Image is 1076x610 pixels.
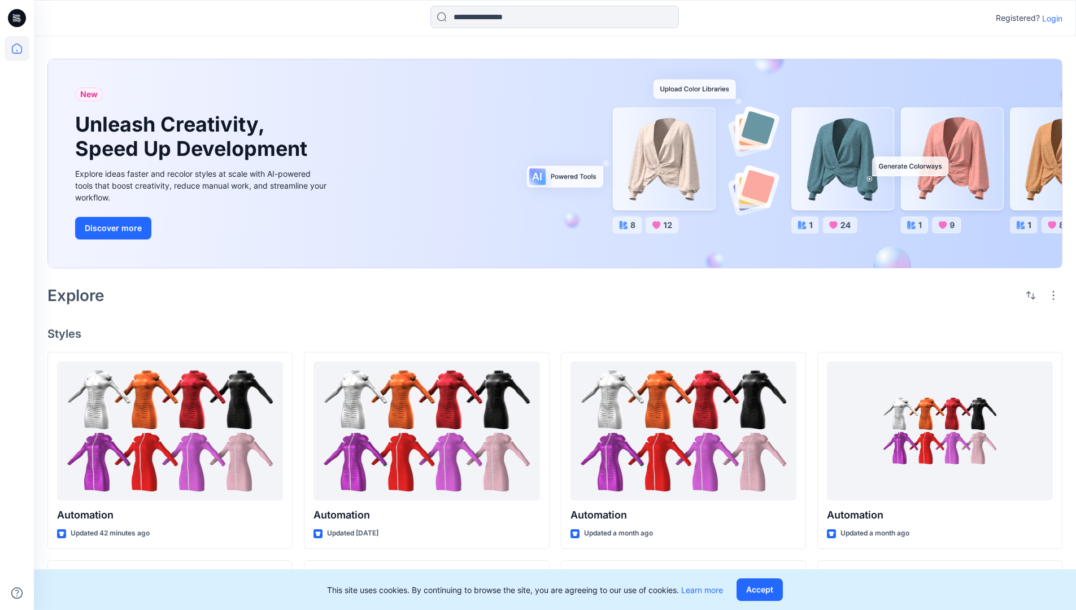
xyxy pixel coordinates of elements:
[75,112,312,161] h1: Unleash Creativity, Speed Up Development
[71,528,150,539] p: Updated 42 minutes ago
[75,217,151,239] button: Discover more
[570,507,796,523] p: Automation
[584,528,653,539] p: Updated a month ago
[996,11,1040,25] p: Registered?
[827,361,1053,501] a: Automation
[47,327,1062,341] h4: Styles
[840,528,909,539] p: Updated a month ago
[327,528,378,539] p: Updated [DATE]
[57,361,283,501] a: Automation
[1042,12,1062,24] p: Login
[313,507,539,523] p: Automation
[75,217,329,239] a: Discover more
[681,585,723,595] a: Learn more
[737,578,783,601] button: Accept
[570,361,796,501] a: Automation
[327,584,723,596] p: This site uses cookies. By continuing to browse the site, you are agreeing to our use of cookies.
[80,88,98,101] span: New
[313,361,539,501] a: Automation
[57,507,283,523] p: Automation
[827,507,1053,523] p: Automation
[47,286,104,304] h2: Explore
[75,168,329,203] div: Explore ideas faster and recolor styles at scale with AI-powered tools that boost creativity, red...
